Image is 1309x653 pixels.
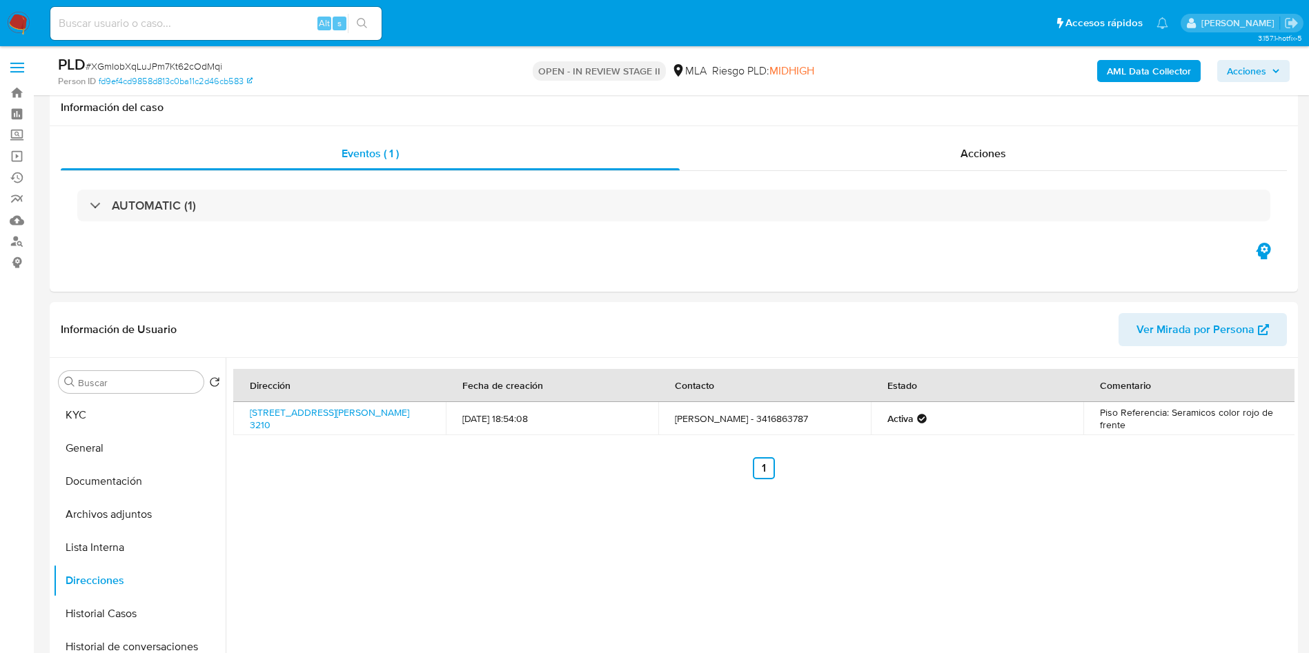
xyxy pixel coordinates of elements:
[53,432,226,465] button: General
[53,498,226,531] button: Archivos adjuntos
[99,75,253,88] a: fd9ef4cd9858d813c0ba11c2d46cb583
[753,457,775,479] a: Ir a la página 1
[1157,17,1168,29] a: Notificaciones
[887,412,914,425] strong: Activa
[1119,313,1287,346] button: Ver Mirada por Persona
[1284,16,1299,30] a: Salir
[53,531,226,564] button: Lista Interna
[1083,402,1296,435] td: Piso Referencia: Seramicos color rojo de frente
[446,369,658,402] th: Fecha de creación
[53,597,226,630] button: Historial Casos
[1065,16,1143,30] span: Accesos rápidos
[250,405,409,432] a: [STREET_ADDRESS][PERSON_NAME] 3210
[53,564,226,597] button: Direcciones
[86,59,222,73] span: # XGmIobXqLuJPm7Kt62cOdMqi
[209,376,220,392] button: Volver al orden por defecto
[961,145,1006,161] span: Acciones
[53,465,226,498] button: Documentación
[671,63,707,79] div: MLA
[61,101,1287,114] h1: Información del caso
[769,63,814,79] span: MIDHIGH
[658,402,871,435] td: [PERSON_NAME] - 3416863787
[446,402,658,435] td: [DATE] 18:54:08
[712,63,814,79] span: Riesgo PLD:
[53,399,226,432] button: KYC
[58,53,86,75] b: PLD
[1097,60,1201,82] button: AML Data Collector
[1201,17,1279,30] p: valeria.duch@mercadolibre.com
[64,376,75,388] button: Buscar
[337,17,342,30] span: s
[112,198,196,213] h3: AUTOMATIC (1)
[1217,60,1290,82] button: Acciones
[342,145,399,161] span: Eventos ( 1 )
[50,14,382,32] input: Buscar usuario o caso...
[1136,313,1254,346] span: Ver Mirada por Persona
[77,190,1270,221] div: AUTOMATIC (1)
[1107,60,1191,82] b: AML Data Collector
[658,369,871,402] th: Contacto
[58,75,96,88] b: Person ID
[348,14,376,33] button: search-icon
[871,369,1083,402] th: Estado
[1083,369,1296,402] th: Comentario
[233,369,446,402] th: Dirección
[533,61,666,81] p: OPEN - IN REVIEW STAGE II
[1227,60,1266,82] span: Acciones
[233,457,1295,479] nav: Paginación
[78,376,198,389] input: Buscar
[61,323,177,336] h1: Información de Usuario
[319,17,330,30] span: Alt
